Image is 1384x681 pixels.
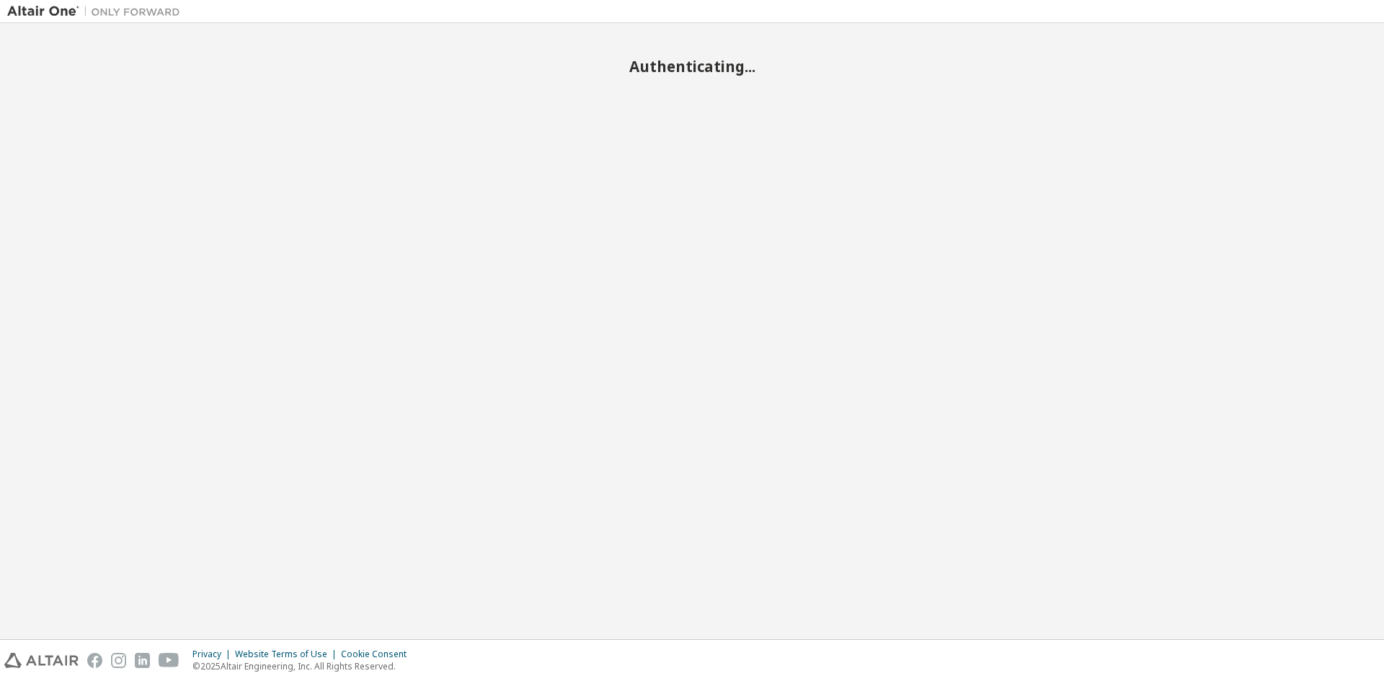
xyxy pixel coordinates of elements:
[235,649,341,660] div: Website Terms of Use
[7,57,1377,76] h2: Authenticating...
[135,653,150,668] img: linkedin.svg
[192,649,235,660] div: Privacy
[87,653,102,668] img: facebook.svg
[159,653,179,668] img: youtube.svg
[192,660,415,672] p: © 2025 Altair Engineering, Inc. All Rights Reserved.
[4,653,79,668] img: altair_logo.svg
[111,653,126,668] img: instagram.svg
[341,649,415,660] div: Cookie Consent
[7,4,187,19] img: Altair One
